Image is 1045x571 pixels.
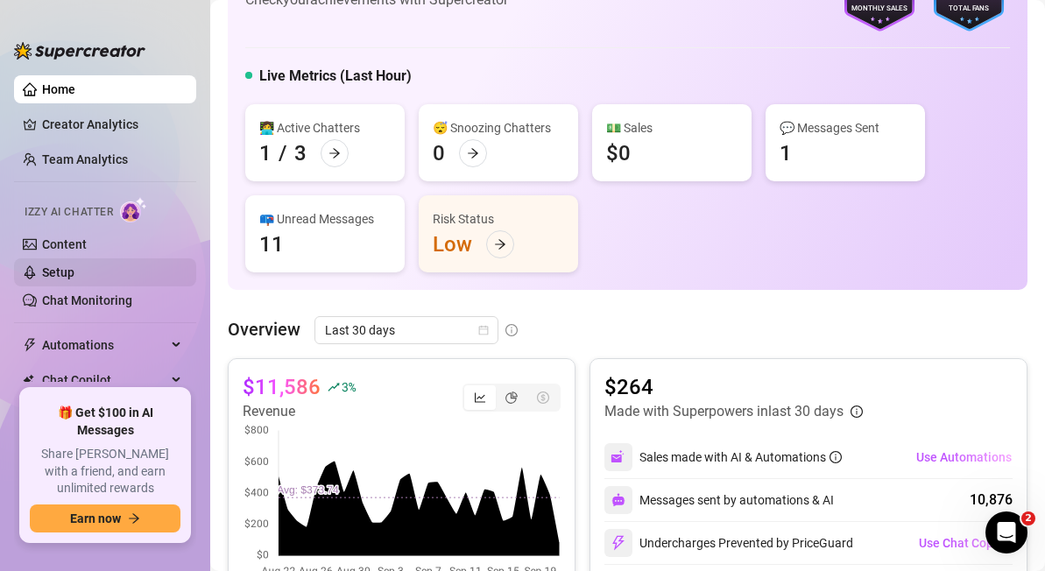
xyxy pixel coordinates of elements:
[42,237,87,251] a: Content
[42,152,128,166] a: Team Analytics
[604,401,844,422] article: Made with Superpowers in last 30 days
[838,4,921,15] div: Monthly Sales
[42,331,166,359] span: Automations
[474,391,486,404] span: line-chart
[30,405,180,439] span: 🎁 Get $100 in AI Messages
[259,139,272,167] div: 1
[328,147,341,159] span: arrow-right
[970,490,1013,511] div: 10,876
[259,230,284,258] div: 11
[478,325,489,335] span: calendar
[342,378,355,395] span: 3 %
[780,118,911,137] div: 💬 Messages Sent
[537,391,549,404] span: dollar-circle
[918,529,1013,557] button: Use Chat Copilot
[259,66,412,87] h5: Live Metrics (Last Hour)
[916,450,1012,464] span: Use Automations
[919,536,1012,550] span: Use Chat Copilot
[70,511,121,525] span: Earn now
[42,366,166,394] span: Chat Copilot
[120,197,147,222] img: AI Chatter
[611,535,626,551] img: svg%3e
[42,82,75,96] a: Home
[228,316,300,342] article: Overview
[505,324,518,336] span: info-circle
[23,338,37,352] span: thunderbolt
[23,374,34,386] img: Chat Copilot
[328,381,340,393] span: rise
[433,118,564,137] div: 😴 Snoozing Chatters
[30,504,180,532] button: Earn nowarrow-right
[780,139,792,167] div: 1
[467,147,479,159] span: arrow-right
[606,139,631,167] div: $0
[243,401,355,422] article: Revenue
[259,118,391,137] div: 👩‍💻 Active Chatters
[42,293,132,307] a: Chat Monitoring
[851,405,863,418] span: info-circle
[611,493,625,507] img: svg%3e
[42,265,74,279] a: Setup
[915,443,1013,471] button: Use Automations
[259,209,391,229] div: 📪 Unread Messages
[830,451,842,463] span: info-circle
[243,373,321,401] article: $11,586
[928,4,1010,15] div: Total Fans
[611,449,626,465] img: svg%3e
[294,139,307,167] div: 3
[639,448,842,467] div: Sales made with AI & Automations
[494,238,506,250] span: arrow-right
[1021,511,1035,525] span: 2
[606,118,738,137] div: 💵 Sales
[505,391,518,404] span: pie-chart
[30,446,180,497] span: Share [PERSON_NAME] with a friend, and earn unlimited rewards
[604,373,863,401] article: $264
[25,204,113,221] span: Izzy AI Chatter
[325,317,488,343] span: Last 30 days
[433,139,445,167] div: 0
[985,511,1027,553] iframe: Intercom live chat
[128,512,140,525] span: arrow-right
[604,486,834,514] div: Messages sent by automations & AI
[14,42,145,60] img: logo-BBDzfeDw.svg
[462,384,561,412] div: segmented control
[604,529,853,557] div: Undercharges Prevented by PriceGuard
[433,209,564,229] div: Risk Status
[42,110,182,138] a: Creator Analytics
